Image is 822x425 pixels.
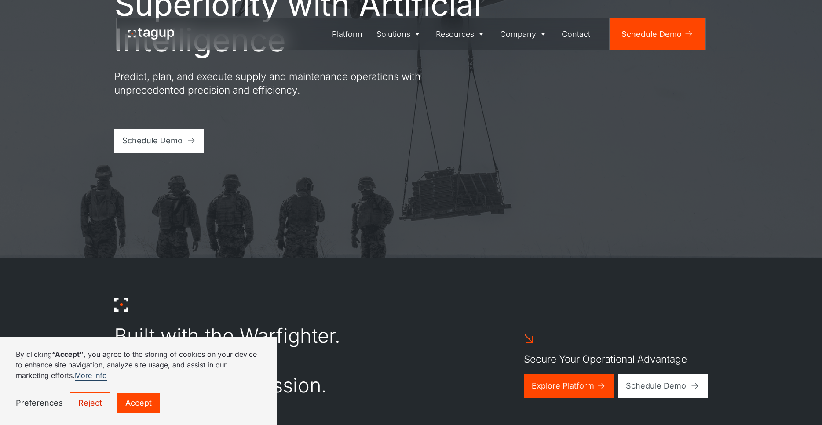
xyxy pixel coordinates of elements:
div: Platform [332,28,362,40]
div: Schedule Demo [621,28,682,40]
a: More info [75,371,107,381]
a: Platform [325,18,370,50]
div: Company [500,28,536,40]
div: Explore Platform [532,380,594,392]
a: Schedule Demo [610,18,705,50]
a: Company [493,18,555,50]
strong: “Accept” [52,350,84,359]
p: Predict, plan, and execute supply and maintenance operations with unprecedented precision and eff... [114,69,431,97]
div: Schedule Demo [122,134,183,146]
p: By clicking , you agree to the storing of cookies on your device to enhance site navigation, anal... [16,349,261,381]
a: Resources [429,18,493,50]
a: Preferences [16,393,63,413]
a: Schedule Demo [114,129,205,153]
a: Schedule Demo [618,374,708,398]
a: Accept [117,393,160,413]
div: Resources [436,28,474,40]
div: Schedule Demo [626,380,686,392]
a: Solutions [369,18,429,50]
a: Explore Platform [524,374,614,398]
div: Built with the Warfighter. Proven Dual-Use. Ready for Any Mission. [114,323,340,398]
a: Contact [555,18,598,50]
div: Contact [562,28,590,40]
a: Reject [70,392,110,413]
div: Solutions [376,28,410,40]
p: Secure Your Operational Advantage [524,352,687,366]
